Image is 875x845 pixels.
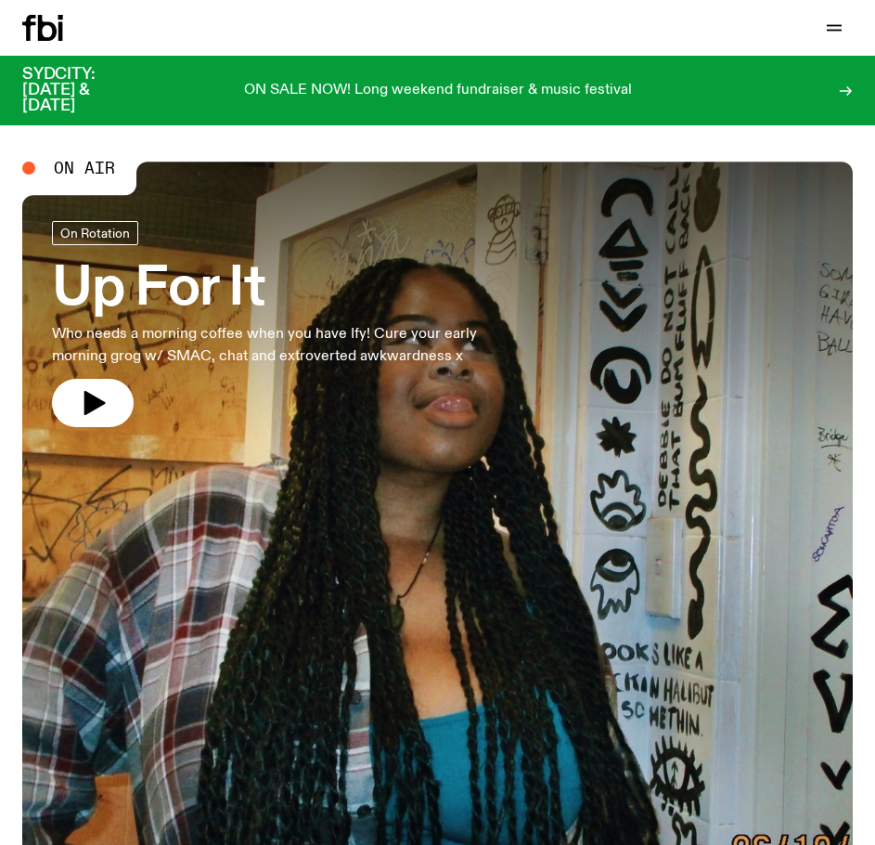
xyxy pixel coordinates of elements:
a: On Rotation [52,221,138,245]
span: On Air [54,160,115,176]
span: On Rotation [60,226,130,240]
h3: SYDCITY: [DATE] & [DATE] [22,67,141,114]
p: Who needs a morning coffee when you have Ify! Cure your early morning grog w/ SMAC, chat and extr... [52,323,527,368]
h3: Up For It [52,264,527,316]
p: ON SALE NOW! Long weekend fundraiser & music festival [244,83,632,99]
a: Up For ItWho needs a morning coffee when you have Ify! Cure your early morning grog w/ SMAC, chat... [52,221,527,427]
